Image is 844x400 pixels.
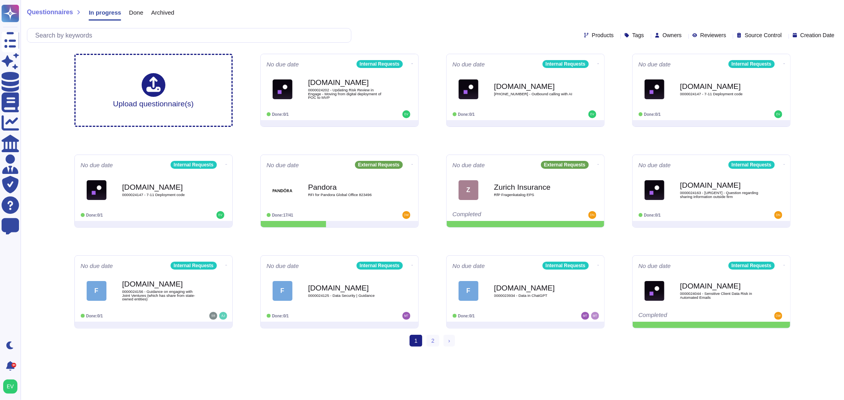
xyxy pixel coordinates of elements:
span: Tags [632,32,644,38]
div: Upload questionnaire(s) [113,73,194,108]
div: Internal Requests [542,262,589,270]
img: user [774,110,782,118]
b: [DOMAIN_NAME] [308,79,387,86]
img: user [774,312,782,320]
img: user [402,110,410,118]
span: [PHONE_NUMBER] - Outbound calling with AI [494,92,573,96]
b: [DOMAIN_NAME] [308,284,387,292]
img: Logo [645,180,664,200]
div: Internal Requests [171,161,217,169]
b: [DOMAIN_NAME] [122,183,201,191]
span: 0000024163 - [URGENT] - Question regarding sharing information outside firm [680,191,759,198]
div: Internal Requests [357,60,403,68]
div: Z [459,180,478,200]
img: Logo [645,79,664,99]
img: Logo [273,79,292,99]
span: Creation Date [800,32,835,38]
img: user [402,312,410,320]
img: user [581,312,589,320]
span: 0000024125 - Data Security | Guidance [308,294,387,298]
button: user [2,378,23,395]
span: 0000024147 - 7-11 Deployment code [680,92,759,96]
span: Done: 0/1 [644,112,661,117]
span: Done: 0/1 [458,112,475,117]
span: No due date [639,263,671,269]
span: 0000024156 - Guidance on engaging with Joint Ventures (which has share from state-owned entities) [122,290,201,301]
b: [DOMAIN_NAME] [680,181,759,189]
span: No due date [81,162,113,168]
span: RFI for Pandora Global Office 823496 [308,193,387,197]
img: user [588,110,596,118]
span: Done: 17/41 [272,213,293,217]
span: Done: 0/1 [86,213,103,217]
div: 9+ [11,363,16,368]
span: 0000024147 - 7-11 Deployment code [122,193,201,197]
span: Owners [663,32,682,38]
input: Search by keywords [31,28,351,42]
span: No due date [453,263,485,269]
div: F [459,281,478,301]
img: user [3,379,17,394]
span: Done: 0/1 [272,314,289,318]
span: No due date [267,61,299,67]
span: No due date [639,61,671,67]
b: [DOMAIN_NAME] [494,284,573,292]
div: F [273,281,292,301]
img: Logo [87,180,106,200]
img: Logo [459,79,478,99]
span: No due date [267,162,299,168]
b: [DOMAIN_NAME] [122,280,201,288]
img: user [402,211,410,219]
span: No due date [639,162,671,168]
span: Done [129,9,143,15]
img: user [209,312,217,320]
img: user [774,211,782,219]
b: Pandora [308,183,387,191]
img: user [216,211,224,219]
span: No due date [81,263,113,269]
span: Archived [151,9,174,15]
div: Internal Requests [728,161,775,169]
span: 0000024202 - Updating Risk Review in Engage - Moving from digital deployment of POC to MVP [308,88,387,100]
span: 0000023934 - Data in ChatGPT [494,294,573,298]
div: Completed [453,211,550,219]
img: user [219,312,227,320]
div: Internal Requests [357,262,403,270]
b: Zurich Insurance [494,183,573,191]
span: No due date [453,61,485,67]
b: [DOMAIN_NAME] [680,83,759,90]
b: [DOMAIN_NAME] [494,83,573,90]
span: Done: 0/1 [458,314,475,318]
span: Done: 0/1 [86,314,103,318]
div: Internal Requests [171,262,217,270]
span: 1 [410,335,422,347]
img: Logo [645,281,664,301]
span: › [448,338,450,344]
img: user [591,312,599,320]
div: External Requests [541,161,589,169]
span: Source Control [745,32,781,38]
div: Internal Requests [542,60,589,68]
div: Completed [639,312,736,320]
b: [DOMAIN_NAME] [680,282,759,290]
span: No due date [453,162,485,168]
div: F [87,281,106,301]
img: Logo [273,180,292,200]
span: RfP Fragenkatalog EPS [494,193,573,197]
span: Questionnaires [27,9,73,15]
div: Internal Requests [728,262,775,270]
span: 0000024044 - Sensitive Client Data Risk in Automated Emails [680,292,759,299]
span: In progress [89,9,121,15]
a: 2 [427,335,439,347]
div: External Requests [355,161,403,169]
span: Done: 0/1 [644,213,661,217]
div: Internal Requests [728,60,775,68]
span: Products [592,32,614,38]
img: user [588,211,596,219]
span: Reviewers [700,32,726,38]
span: No due date [267,263,299,269]
span: Done: 0/1 [272,112,289,117]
